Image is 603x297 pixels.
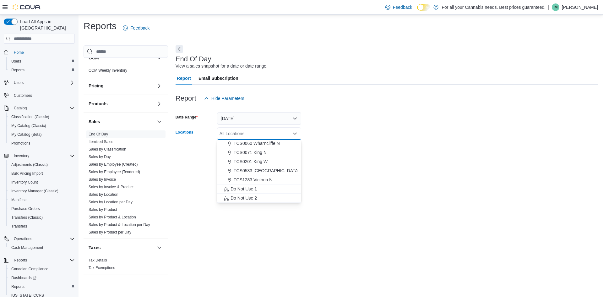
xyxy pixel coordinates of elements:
a: Promotions [9,140,33,147]
button: My Catalog (Classic) [6,121,77,130]
label: Date Range [176,115,198,120]
span: Do Not Use 1 [231,186,257,192]
button: [DATE] [217,112,301,125]
span: Sales by Day [89,154,111,159]
button: Taxes [155,244,163,251]
button: OCM [155,54,163,62]
button: Taxes [89,245,154,251]
span: Promotions [11,141,30,146]
button: Inventory Manager (Classic) [6,187,77,195]
div: Sales [84,130,168,239]
a: Sales by Employee (Created) [89,162,138,167]
span: Sales by Product & Location per Day [89,222,150,227]
span: IM [553,3,557,11]
button: Catalog [11,104,29,112]
h3: Report [176,95,196,102]
a: Sales by Invoice & Product [89,185,133,189]
span: Inventory Manager (Classic) [9,187,75,195]
button: OCM [89,55,154,61]
a: Inventory Count [9,179,41,186]
span: Inventory Count [11,180,38,185]
button: Home [1,47,77,57]
button: Operations [11,235,35,243]
a: My Catalog (Beta) [9,131,44,138]
a: My Catalog (Classic) [9,122,49,129]
span: Inventory Manager (Classic) [11,189,58,194]
button: My Catalog (Beta) [6,130,77,139]
span: Users [9,58,75,65]
span: Reports [11,68,24,73]
span: Report [177,72,191,85]
a: Sales by Classification [89,147,126,151]
button: Reports [6,282,77,291]
button: Manifests [6,195,77,204]
span: My Catalog (Beta) [11,132,42,137]
span: Sales by Employee (Tendered) [89,169,140,174]
button: Reports [1,256,77,265]
button: Cash Management [6,243,77,252]
button: Reports [11,256,30,264]
span: Feedback [130,25,149,31]
span: Reports [11,284,24,289]
span: Home [14,50,24,55]
span: Sales by Classification [89,147,126,152]
span: Operations [11,235,75,243]
a: OCM Weekly Inventory [89,68,127,73]
a: Customers [11,92,35,99]
a: Adjustments (Classic) [9,161,50,168]
div: OCM [84,67,168,77]
span: Operations [14,236,32,241]
button: Sales [155,118,163,125]
button: Bulk Pricing Import [6,169,77,178]
span: Adjustments (Classic) [9,161,75,168]
span: My Catalog (Classic) [9,122,75,129]
a: Itemized Sales [89,140,113,144]
a: Manifests [9,196,30,204]
h3: Sales [89,118,100,125]
span: Sales by Location [89,192,118,197]
span: Reports [9,283,75,290]
button: Products [155,100,163,107]
button: Inventory [1,151,77,160]
label: Locations [176,130,193,135]
p: | [548,3,549,11]
span: Hide Parameters [211,95,244,102]
button: Next [176,45,183,53]
span: Sales by Invoice [89,177,116,182]
span: Email Subscription [198,72,238,85]
span: Purchase Orders [9,205,75,212]
button: Pricing [155,82,163,90]
a: Sales by Product per Day [89,230,131,234]
button: TCS0060 Wharncliffe N [217,139,301,148]
a: Cash Management [9,244,46,251]
button: Purchase Orders [6,204,77,213]
button: Do Not Use 1 [217,184,301,194]
span: Purchase Orders [11,206,40,211]
a: Sales by Product & Location [89,215,136,219]
span: Dashboards [9,274,75,282]
input: Dark Mode [417,4,430,11]
p: [PERSON_NAME] [562,3,598,11]
a: Classification (Classic) [9,113,52,121]
a: Dashboards [9,274,39,282]
a: Tax Details [89,258,107,262]
span: Feedback [393,4,412,10]
button: Catalog [1,104,77,113]
button: Products [89,101,154,107]
span: Users [11,79,75,86]
button: Pricing [89,83,154,89]
span: Sales by Product & Location [89,215,136,220]
span: Classification (Classic) [11,114,49,119]
span: Inventory [11,152,75,160]
h3: Taxes [89,245,101,251]
button: TCS0201 King W [217,157,301,166]
button: Users [1,78,77,87]
button: Transfers (Classic) [6,213,77,222]
a: Sales by Product [89,207,117,212]
h3: End Of Day [176,55,211,63]
span: Transfers (Classic) [9,214,75,221]
p: For all your Cannabis needs. Best prices guaranteed. [442,3,546,11]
